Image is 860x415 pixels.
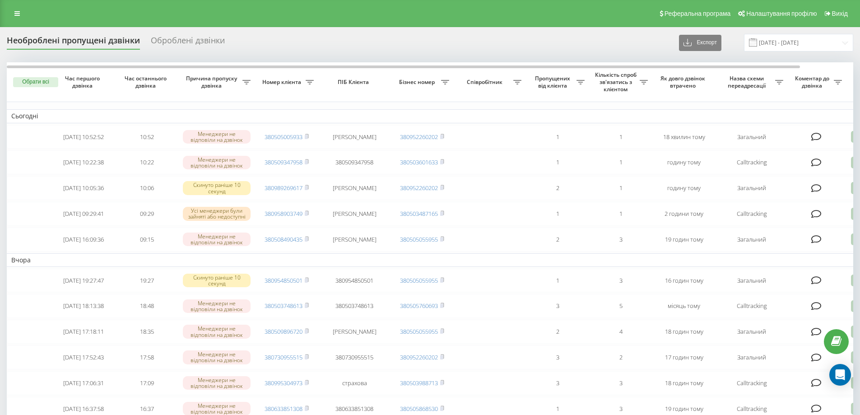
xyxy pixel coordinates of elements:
[183,274,251,287] div: Скинуто раніше 10 секунд
[652,294,716,318] td: місяць тому
[52,294,115,318] td: [DATE] 18:13:38
[652,371,716,395] td: 18 годин тому
[52,150,115,174] td: [DATE] 10:22:38
[720,75,775,89] span: Назва схеми переадресації
[318,150,390,174] td: 380509347958
[183,181,251,195] div: Скинуто раніше 10 секунд
[265,276,302,284] a: 380954850501
[265,184,302,192] a: 380989269617
[318,320,390,344] td: [PERSON_NAME]
[716,202,788,226] td: Calltracking
[260,79,306,86] span: Номер клієнта
[122,75,171,89] span: Час останнього дзвінка
[526,228,589,252] td: 2
[526,345,589,369] td: 3
[265,210,302,218] a: 380958903749
[400,133,438,141] a: 380952260202
[183,376,251,390] div: Менеджери не відповіли на дзвінок
[7,36,140,50] div: Необроблені пропущені дзвінки
[660,75,708,89] span: Як довго дзвінок втрачено
[183,350,251,364] div: Менеджери не відповіли на дзвінок
[526,320,589,344] td: 2
[716,294,788,318] td: Calltracking
[652,345,716,369] td: 17 годин тому
[652,269,716,293] td: 16 годин тому
[52,320,115,344] td: [DATE] 17:18:11
[652,228,716,252] td: 19 годин тому
[530,75,576,89] span: Пропущених від клієнта
[665,10,731,17] span: Реферальна програма
[115,320,178,344] td: 18:35
[589,125,652,149] td: 1
[183,299,251,313] div: Менеджери не відповіли на дзвінок
[526,150,589,174] td: 1
[115,269,178,293] td: 19:27
[716,176,788,200] td: Загальний
[400,184,438,192] a: 380952260202
[400,379,438,387] a: 380503988713
[716,320,788,344] td: Загальний
[318,371,390,395] td: страхова
[526,176,589,200] td: 2
[400,302,438,310] a: 380505760693
[115,228,178,252] td: 09:15
[746,10,817,17] span: Налаштування профілю
[526,269,589,293] td: 1
[400,276,438,284] a: 380505055955
[832,10,848,17] span: Вихід
[183,233,251,246] div: Менеджери не відповіли на дзвінок
[265,133,302,141] a: 380505005933
[716,345,788,369] td: Загальний
[589,176,652,200] td: 1
[589,371,652,395] td: 3
[652,176,716,200] td: годину тому
[589,320,652,344] td: 4
[589,269,652,293] td: 3
[716,371,788,395] td: Calltracking
[52,269,115,293] td: [DATE] 19:27:47
[265,302,302,310] a: 380503748613
[115,176,178,200] td: 10:06
[52,202,115,226] td: [DATE] 09:29:41
[526,294,589,318] td: 3
[183,325,251,338] div: Менеджери не відповіли на дзвінок
[792,75,834,89] span: Коментар до дзвінка
[115,150,178,174] td: 10:22
[716,150,788,174] td: Calltracking
[318,176,390,200] td: [PERSON_NAME]
[326,79,383,86] span: ПІБ Клієнта
[265,327,302,336] a: 380509896720
[183,207,251,220] div: Усі менеджери були зайняті або недоступні
[59,75,108,89] span: Час першого дзвінка
[679,35,721,51] button: Експорт
[265,158,302,166] a: 380509347958
[400,210,438,218] a: 380503487165
[400,353,438,361] a: 380952260202
[589,150,652,174] td: 1
[589,202,652,226] td: 1
[716,228,788,252] td: Загальний
[526,125,589,149] td: 1
[151,36,225,50] div: Оброблені дзвінки
[115,371,178,395] td: 17:09
[716,269,788,293] td: Загальний
[318,294,390,318] td: 380503748613
[589,345,652,369] td: 2
[458,79,513,86] span: Співробітник
[52,345,115,369] td: [DATE] 17:52:43
[183,75,242,89] span: Причина пропуску дзвінка
[589,294,652,318] td: 5
[594,71,640,93] span: Кількість спроб зв'язатись з клієнтом
[115,125,178,149] td: 10:52
[589,228,652,252] td: 3
[526,202,589,226] td: 1
[52,228,115,252] td: [DATE] 16:09:36
[115,202,178,226] td: 09:29
[652,202,716,226] td: 2 години тому
[318,202,390,226] td: [PERSON_NAME]
[52,371,115,395] td: [DATE] 17:06:31
[265,379,302,387] a: 380995304973
[265,405,302,413] a: 380633851308
[652,320,716,344] td: 18 годин тому
[265,353,302,361] a: 380730955515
